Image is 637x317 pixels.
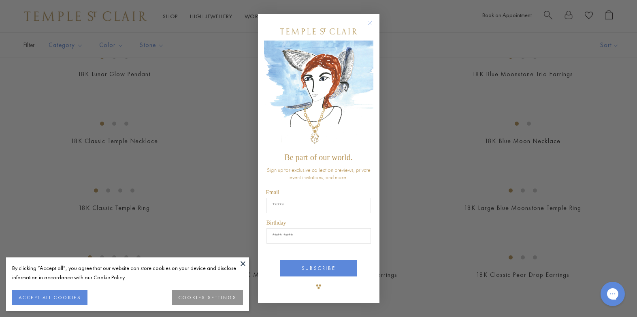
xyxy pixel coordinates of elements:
input: Email [266,198,371,213]
button: SUBSCRIBE [280,260,357,276]
div: By clicking “Accept all”, you agree that our website can store cookies on your device and disclos... [12,263,243,282]
span: Sign up for exclusive collection previews, private event invitations, and more. [267,166,371,181]
button: Close dialog [369,22,379,32]
span: Be part of our world. [284,153,352,162]
iframe: Gorgias live chat messenger [597,279,629,309]
button: ACCEPT ALL COOKIES [12,290,87,305]
img: c4a9eb12-d91a-4d4a-8ee0-386386f4f338.jpeg [264,41,373,149]
img: TSC [311,278,327,295]
button: COOKIES SETTINGS [172,290,243,305]
span: Email [266,189,279,195]
span: Birthday [266,220,286,226]
img: Temple St. Clair [280,28,357,34]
